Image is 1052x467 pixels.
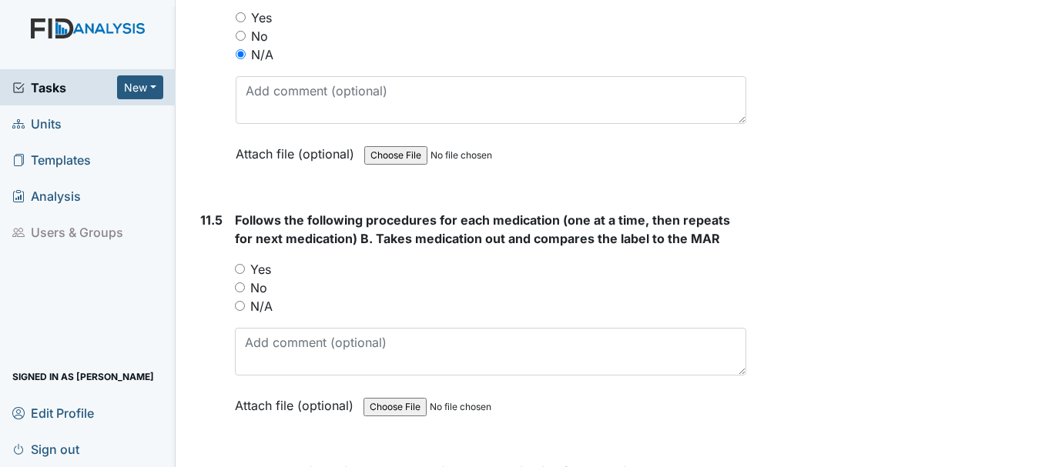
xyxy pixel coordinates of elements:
span: Sign out [12,437,79,461]
label: Yes [251,8,272,27]
span: Signed in as [PERSON_NAME] [12,365,154,389]
span: Follows the following procedures for each medication (one at a time, then repeats for next medica... [235,212,730,246]
label: 11.5 [200,211,223,229]
input: Yes [236,12,246,22]
input: Yes [235,264,245,274]
input: N/A [235,301,245,311]
label: No [250,279,267,297]
a: Tasks [12,78,117,97]
label: No [251,27,268,45]
label: Attach file (optional) [236,136,360,163]
input: No [236,31,246,41]
label: N/A [250,297,273,315]
input: No [235,282,245,292]
label: N/A [251,45,273,64]
span: Units [12,112,62,135]
input: N/A [236,49,246,59]
label: Yes [250,260,271,279]
span: Edit Profile [12,401,94,425]
button: New [117,75,163,99]
label: Attach file (optional) [235,388,360,415]
span: Analysis [12,184,81,208]
span: Templates [12,148,91,172]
